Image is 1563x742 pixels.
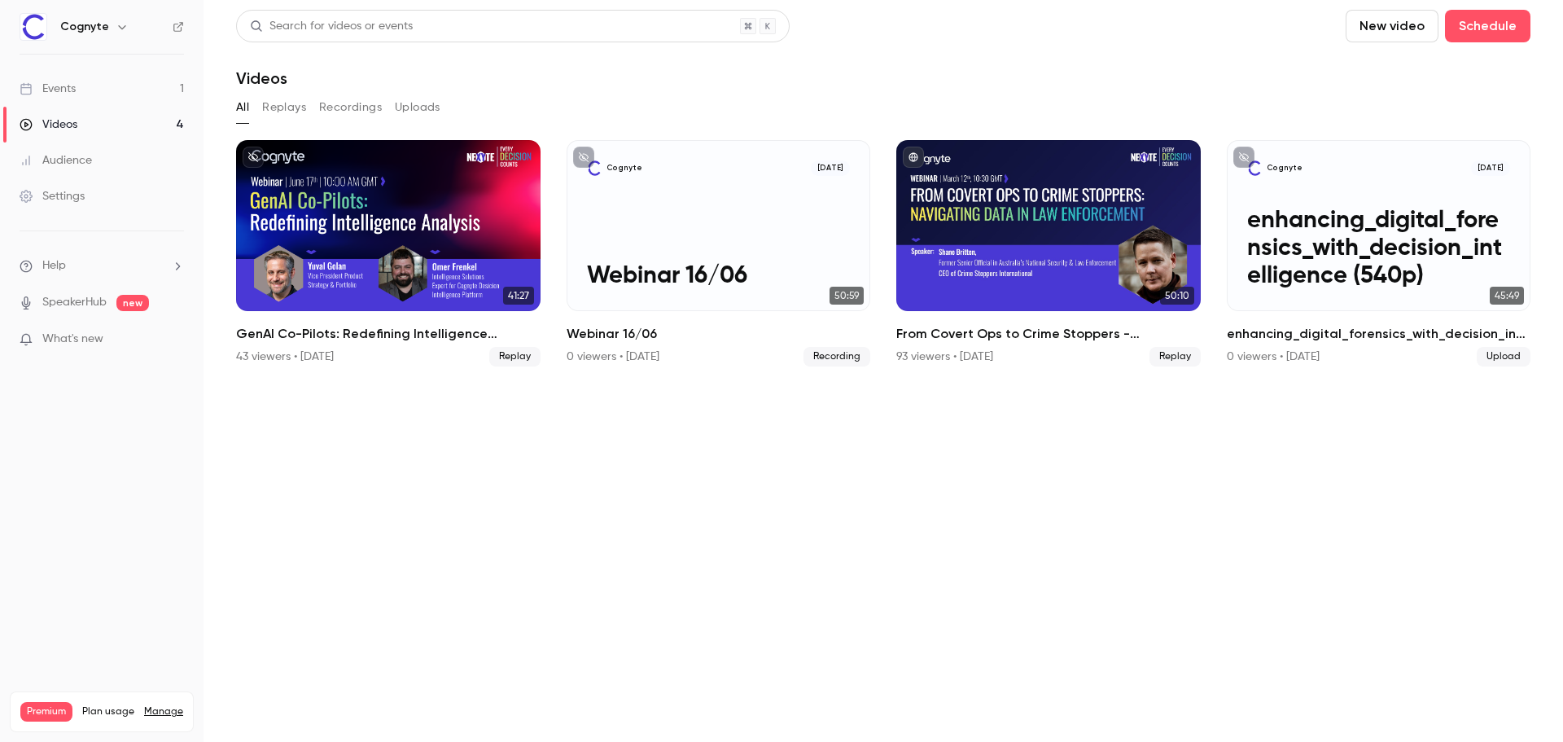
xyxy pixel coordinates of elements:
p: Cognyte [1267,163,1302,173]
button: New video [1346,10,1438,42]
span: 50:59 [830,287,864,305]
div: 43 viewers • [DATE] [236,349,334,365]
a: enhancing_digital_forensics_with_decision_intelligence (540p)Cognyte[DATE]enhancing_digital_foren... [1227,140,1531,367]
h2: From Covert Ops to Crime Stoppers - Navigating Data in Law Enforcement [896,324,1201,344]
img: Cognyte [20,14,46,40]
iframe: Noticeable Trigger [164,332,184,347]
button: All [236,94,249,121]
div: 0 viewers • [DATE] [1227,349,1320,365]
span: [DATE] [1471,160,1510,176]
span: 41:27 [503,287,534,305]
li: enhancing_digital_forensics_with_decision_intelligence (540p) [1227,140,1531,367]
div: Settings [20,188,85,204]
button: Replays [262,94,306,121]
span: Replay [1149,347,1201,367]
a: SpeakerHub [42,294,107,311]
div: 93 viewers • [DATE] [896,349,993,365]
span: 50:10 [1160,287,1194,305]
div: Audience [20,152,92,169]
button: unpublished [573,147,594,168]
span: new [116,295,149,311]
div: 0 viewers • [DATE] [567,349,659,365]
li: From Covert Ops to Crime Stoppers - Navigating Data in Law Enforcement [896,140,1201,367]
img: Webinar 16/06 [587,160,602,176]
a: Manage [144,705,183,718]
button: Recordings [319,94,382,121]
p: Cognyte [606,163,642,173]
div: Search for videos or events [250,18,413,35]
span: Upload [1477,347,1530,367]
li: GenAI Co-Pilots: Redefining Intelligence Analysis [236,140,541,367]
span: [DATE] [811,160,850,176]
button: Uploads [395,94,440,121]
p: enhancing_digital_forensics_with_decision_intelligence (540p) [1247,208,1510,291]
span: Replay [489,347,541,367]
h2: GenAI Co-Pilots: Redefining Intelligence Analysis [236,324,541,344]
img: enhancing_digital_forensics_with_decision_intelligence (540p) [1247,160,1263,176]
li: Webinar 16/06 [567,140,871,367]
h6: Cognyte [60,19,109,35]
span: Plan usage [82,705,134,718]
div: Events [20,81,76,97]
span: 45:49 [1490,287,1524,305]
a: Webinar 16/06Cognyte[DATE]Webinar 16/0650:59Webinar 16/060 viewers • [DATE]Recording [567,140,871,367]
a: 41:27GenAI Co-Pilots: Redefining Intelligence Analysis43 viewers • [DATE]Replay [236,140,541,367]
ul: Videos [236,140,1530,367]
span: What's new [42,331,103,348]
button: Schedule [1445,10,1530,42]
h2: Webinar 16/06 [567,324,871,344]
button: unpublished [1233,147,1254,168]
span: Premium [20,702,72,722]
button: unpublished [243,147,264,168]
h1: Videos [236,68,287,88]
button: published [903,147,924,168]
li: help-dropdown-opener [20,257,184,274]
div: Videos [20,116,77,133]
span: Recording [803,347,870,367]
span: Help [42,257,66,274]
h2: enhancing_digital_forensics_with_decision_intelligence (540p) [1227,324,1531,344]
section: Videos [236,10,1530,732]
p: Webinar 16/06 [587,263,850,291]
a: 50:10From Covert Ops to Crime Stoppers - Navigating Data in Law Enforcement93 viewers • [DATE]Replay [896,140,1201,367]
